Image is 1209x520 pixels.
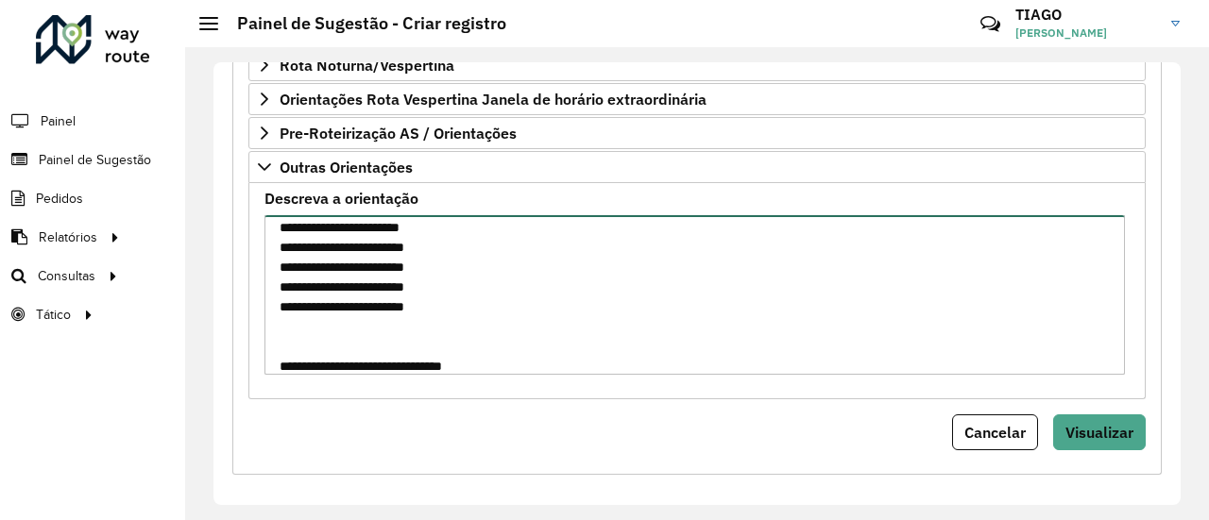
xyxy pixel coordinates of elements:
[1015,6,1157,24] h3: TIAGO
[36,189,83,209] span: Pedidos
[248,83,1146,115] a: Orientações Rota Vespertina Janela de horário extraordinária
[248,183,1146,399] div: Outras Orientações
[248,49,1146,81] a: Rota Noturna/Vespertina
[1065,423,1133,442] span: Visualizar
[280,126,517,141] span: Pre-Roteirização AS / Orientações
[952,414,1038,450] button: Cancelar
[1053,414,1146,450] button: Visualizar
[280,92,707,107] span: Orientações Rota Vespertina Janela de horário extraordinária
[248,151,1146,183] a: Outras Orientações
[248,117,1146,149] a: Pre-Roteirização AS / Orientações
[218,13,506,34] h2: Painel de Sugestão - Criar registro
[39,150,151,170] span: Painel de Sugestão
[36,305,71,325] span: Tático
[1015,25,1157,42] span: [PERSON_NAME]
[280,58,454,73] span: Rota Noturna/Vespertina
[970,4,1011,44] a: Contato Rápido
[41,111,76,131] span: Painel
[280,159,413,175] span: Outras Orientações
[964,423,1026,442] span: Cancelar
[39,227,97,247] span: Relatórios
[38,266,95,286] span: Consultas
[264,187,418,210] label: Descreva a orientação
